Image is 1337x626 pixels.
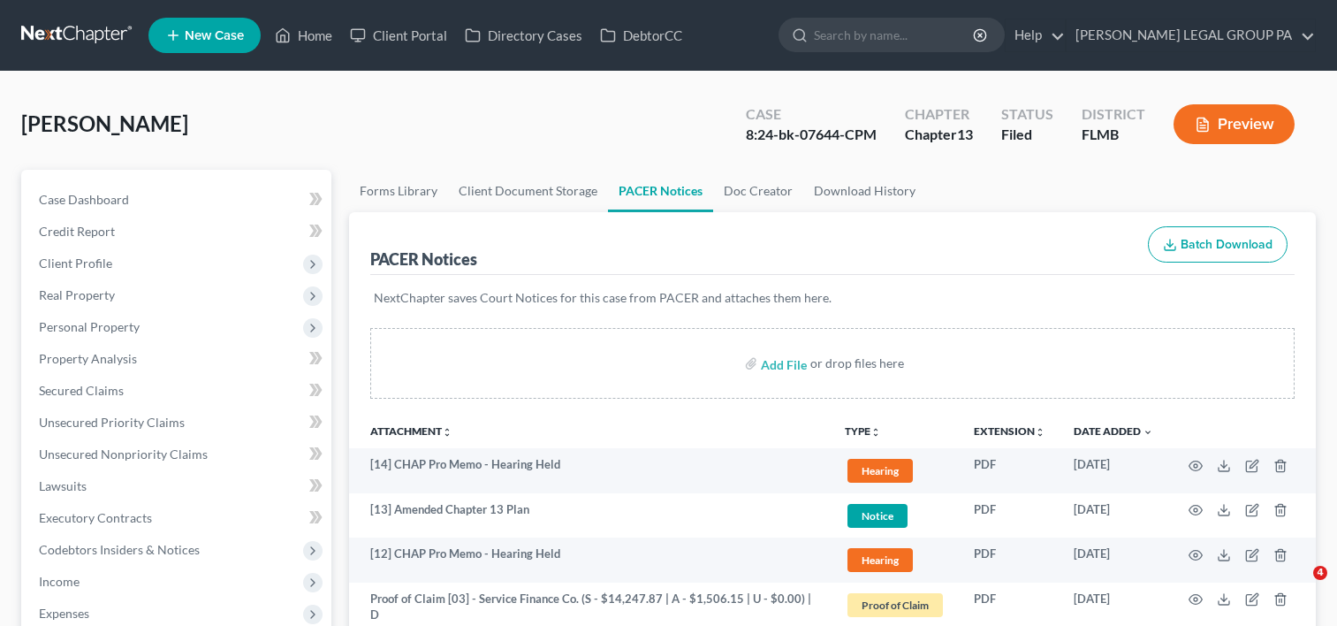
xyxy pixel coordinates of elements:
[39,415,185,430] span: Unsecured Priority Claims
[1148,226,1288,263] button: Batch Download
[39,574,80,589] span: Income
[847,548,913,572] span: Hearing
[957,126,973,142] span: 13
[810,355,904,372] div: or drop files here
[349,170,448,212] a: Forms Library
[1006,19,1065,51] a: Help
[1181,237,1272,252] span: Batch Download
[25,375,331,407] a: Secured Claims
[25,439,331,470] a: Unsecured Nonpriority Claims
[845,501,946,531] a: Notice
[349,448,831,493] td: [14] CHAP Pro Memo - Hearing Held
[1060,493,1167,538] td: [DATE]
[21,111,188,136] span: [PERSON_NAME]
[870,427,881,438] i: unfold_more
[185,29,244,42] span: New Case
[1313,566,1327,580] span: 4
[349,538,831,583] td: [12] CHAP Pro Memo - Hearing Held
[39,319,140,334] span: Personal Property
[39,478,87,493] span: Lawsuits
[39,287,115,302] span: Real Property
[1001,125,1053,145] div: Filed
[39,192,129,207] span: Case Dashboard
[1174,104,1295,144] button: Preview
[1082,125,1145,145] div: FLMB
[803,170,926,212] a: Download History
[847,459,913,483] span: Hearing
[905,125,973,145] div: Chapter
[1001,104,1053,125] div: Status
[39,383,124,398] span: Secured Claims
[960,448,1060,493] td: PDF
[608,170,713,212] a: PACER Notices
[1035,427,1045,438] i: unfold_more
[1082,104,1145,125] div: District
[1143,427,1153,438] i: expand_more
[25,407,331,439] a: Unsecured Priority Claims
[845,591,946,620] a: Proof of Claim
[746,104,877,125] div: Case
[266,19,341,51] a: Home
[39,256,112,271] span: Client Profile
[341,19,456,51] a: Client Portal
[25,216,331,248] a: Credit Report
[39,224,115,239] span: Credit Report
[456,19,591,51] a: Directory Cases
[845,426,881,438] button: TYPEunfold_more
[960,493,1060,538] td: PDF
[39,447,208,462] span: Unsecured Nonpriority Claims
[746,125,877,145] div: 8:24-bk-07644-CPM
[845,456,946,485] a: Hearing
[847,593,943,617] span: Proof of Claim
[374,289,1291,307] p: NextChapter saves Court Notices for this case from PACER and attaches them here.
[370,248,477,270] div: PACER Notices
[1074,424,1153,438] a: Date Added expand_more
[905,104,973,125] div: Chapter
[1060,448,1167,493] td: [DATE]
[39,510,152,525] span: Executory Contracts
[1060,538,1167,583] td: [DATE]
[39,606,89,621] span: Expenses
[974,424,1045,438] a: Extensionunfold_more
[845,546,946,575] a: Hearing
[39,351,137,366] span: Property Analysis
[847,504,908,528] span: Notice
[39,542,200,557] span: Codebtors Insiders & Notices
[591,19,691,51] a: DebtorCC
[25,470,331,502] a: Lawsuits
[349,493,831,538] td: [13] Amended Chapter 13 Plan
[25,343,331,375] a: Property Analysis
[713,170,803,212] a: Doc Creator
[25,502,331,534] a: Executory Contracts
[1277,566,1319,608] iframe: Intercom live chat
[442,427,452,438] i: unfold_more
[960,538,1060,583] td: PDF
[1067,19,1315,51] a: [PERSON_NAME] LEGAL GROUP PA
[370,424,452,438] a: Attachmentunfold_more
[25,184,331,216] a: Case Dashboard
[448,170,608,212] a: Client Document Storage
[814,19,976,51] input: Search by name...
